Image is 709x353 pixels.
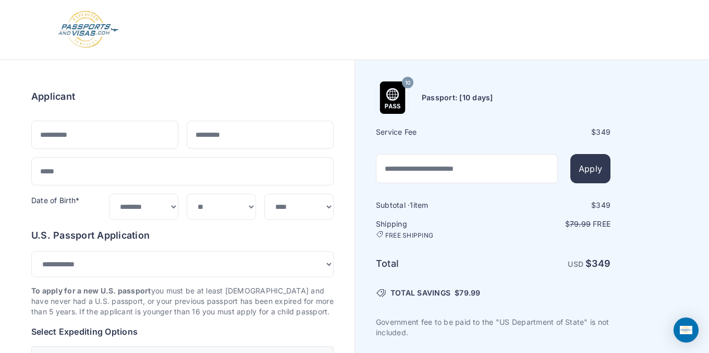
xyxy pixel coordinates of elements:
h6: Passport: [10 days] [422,92,493,103]
label: Date of Birth* [31,196,79,205]
img: Product Name [376,81,409,114]
div: $ [494,127,610,137]
span: $ [455,288,480,298]
span: 349 [596,201,610,209]
p: $ [494,219,610,229]
h6: Applicant [31,89,75,104]
span: TOTAL SAVINGS [390,288,450,298]
span: 10 [405,76,410,90]
span: 79.99 [570,219,591,228]
h6: Service Fee [376,127,492,137]
button: Apply [570,154,610,183]
img: Logo [57,10,119,49]
div: Open Intercom Messenger [674,317,699,343]
p: you must be at least [DEMOGRAPHIC_DATA] and have never had a U.S. passport, or your previous pass... [31,286,334,317]
span: USD [568,260,583,268]
h6: U.S. Passport Application [31,228,334,243]
span: 1 [410,201,413,209]
span: 79.99 [459,288,480,297]
div: $ [494,200,610,210]
h6: Select Expediting Options [31,325,334,338]
h6: Total [376,256,492,271]
span: Free [593,219,610,228]
span: 349 [596,127,610,136]
p: Government fee to be paid to the "US Department of State" is not included. [376,317,610,338]
span: 349 [592,258,610,269]
span: FREE SHIPPING [385,231,433,240]
strong: To apply for a new U.S. passport [31,286,151,295]
h6: Shipping [376,219,492,240]
strong: $ [585,258,610,269]
h6: Subtotal · item [376,200,492,210]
